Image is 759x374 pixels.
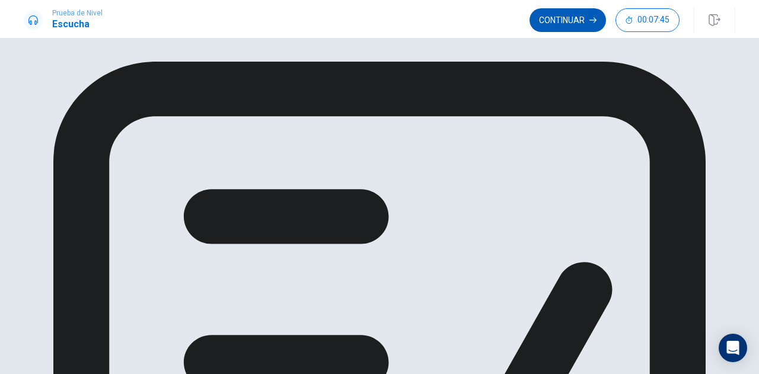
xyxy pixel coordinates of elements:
button: 00:07:45 [616,8,680,32]
span: Prueba de Nivel [52,9,103,17]
h1: Escucha [52,17,103,31]
span: 00:07:45 [637,15,669,25]
div: Open Intercom Messenger [719,334,747,362]
button: Continuar [530,8,606,32]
